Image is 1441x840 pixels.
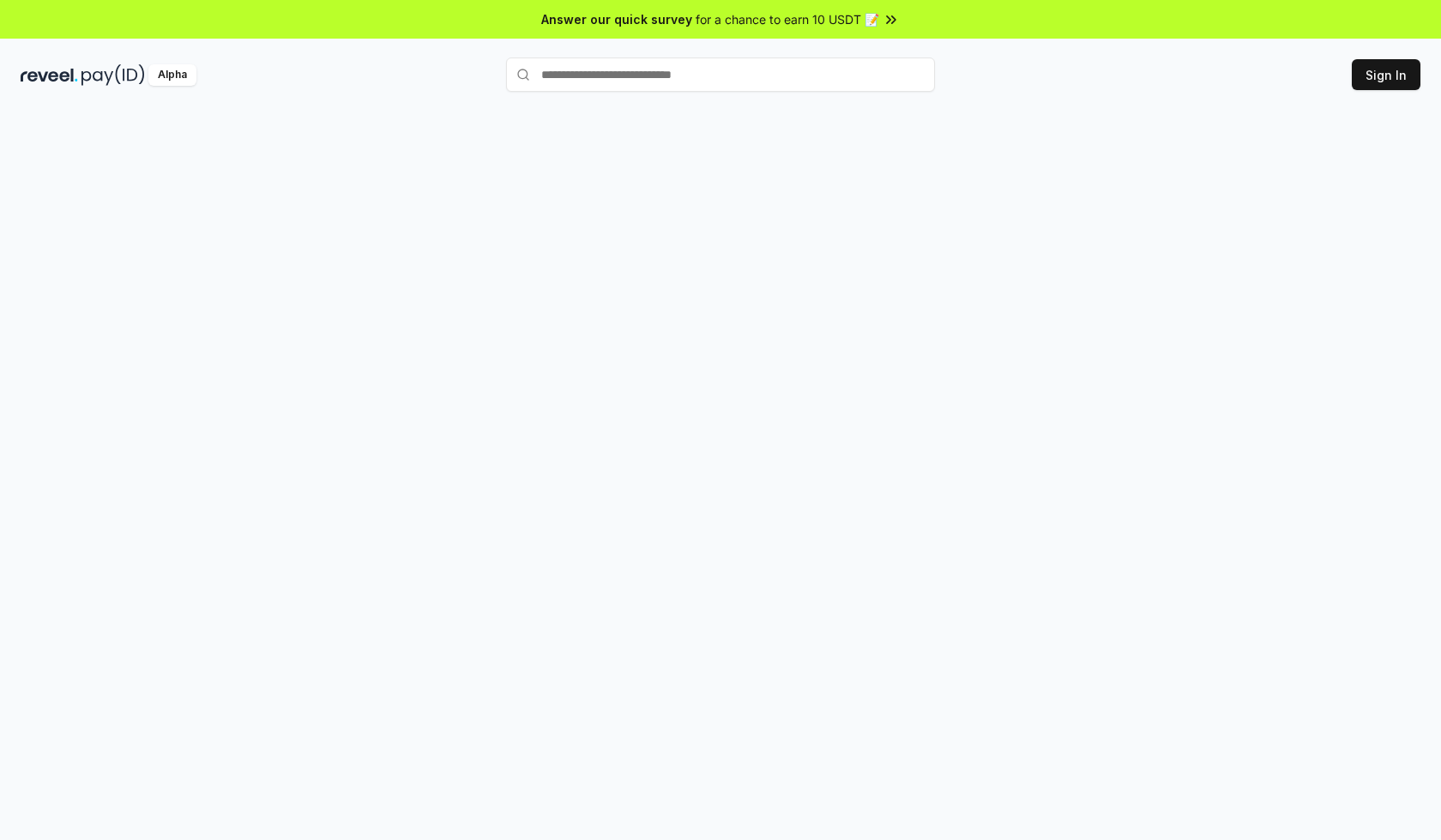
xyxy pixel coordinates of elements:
[541,10,692,28] span: Answer our quick survey
[81,64,145,86] img: pay_id
[21,64,78,86] img: reveel_dark
[696,10,879,28] span: for a chance to earn 10 USDT 📝
[148,64,196,86] div: Alpha
[1352,59,1420,90] button: Sign In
